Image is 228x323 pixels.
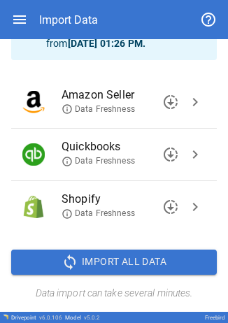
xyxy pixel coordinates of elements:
[62,155,135,167] span: Data Freshness
[82,253,166,271] span: Import All Data
[187,199,204,215] span: chevron_right
[162,94,179,110] span: downloading
[187,94,204,110] span: chevron_right
[39,315,62,321] span: v 6.0.106
[11,315,62,321] div: Drivepoint
[162,199,179,215] span: downloading
[162,146,179,163] span: downloading
[62,138,183,155] span: Quickbooks
[22,91,45,113] img: Amazon Seller
[187,146,204,163] span: chevron_right
[65,315,100,321] div: Model
[3,314,8,320] img: Drivepoint
[62,103,135,115] span: Data Freshness
[84,315,100,321] span: v 5.0.2
[62,87,183,103] span: Amazon Seller
[39,13,98,27] div: Import Data
[11,286,217,301] h6: Data import can take several minutes.
[22,143,45,166] img: Quickbooks
[62,208,135,220] span: Data Freshness
[62,191,183,208] span: Shopify
[62,254,78,271] span: sync
[205,315,225,321] div: Freebird
[68,38,145,49] b: [DATE] 01:26 PM .
[11,250,217,275] button: Import All Data
[22,196,45,218] img: Shopify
